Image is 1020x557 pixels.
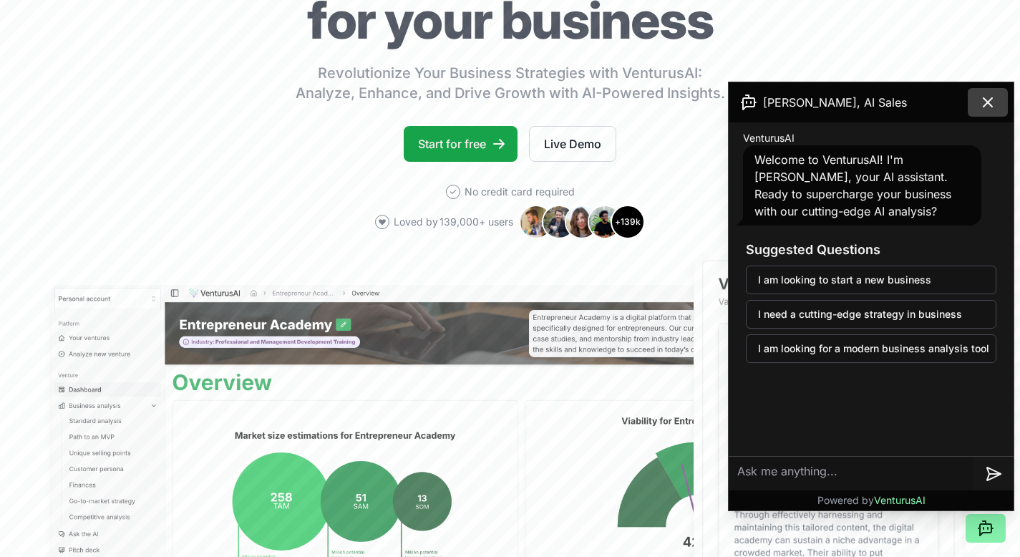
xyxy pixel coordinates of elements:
span: VenturusAI [743,131,795,145]
a: Live Demo [529,126,616,162]
img: Avatar 3 [565,205,599,239]
span: [PERSON_NAME], AI Sales [763,94,907,111]
button: I need a cutting-edge strategy in business [746,300,996,329]
p: Powered by [817,493,926,508]
a: Start for free [404,126,518,162]
img: Avatar 4 [588,205,622,239]
img: Avatar 2 [542,205,576,239]
h3: Suggested Questions [746,240,996,260]
span: Welcome to VenturusAI! I'm [PERSON_NAME], your AI assistant. Ready to supercharge your business w... [754,152,951,218]
button: I am looking to start a new business [746,266,996,294]
span: VenturusAI [874,494,926,506]
img: Avatar 1 [519,205,553,239]
button: I am looking for a modern business analysis tool [746,334,996,363]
